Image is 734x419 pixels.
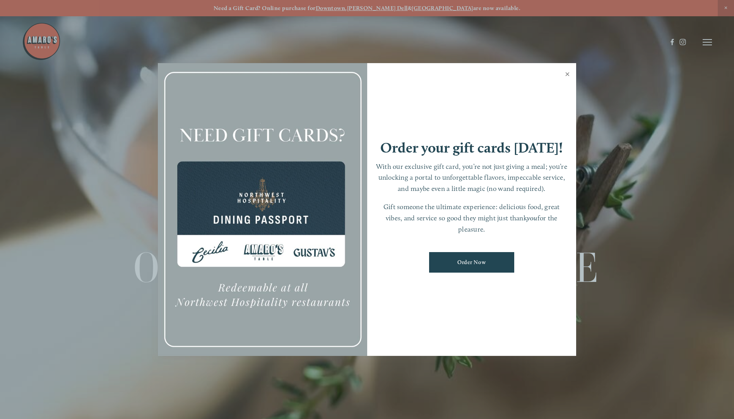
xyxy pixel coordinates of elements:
p: Gift someone the ultimate experience: delicious food, great vibes, and service so good they might... [375,201,569,235]
p: With our exclusive gift card, you’re not just giving a meal; you’re unlocking a portal to unforge... [375,161,569,194]
h1: Order your gift cards [DATE]! [380,141,563,155]
a: Close [560,64,575,86]
em: you [527,214,537,222]
a: Order Now [429,252,514,273]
